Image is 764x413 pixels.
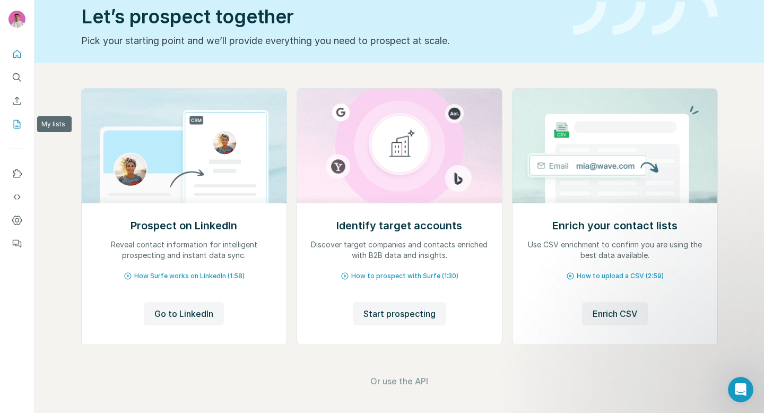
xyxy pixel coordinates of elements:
[297,89,502,203] img: Identify target accounts
[8,11,25,28] img: Avatar
[8,45,25,64] button: Quick start
[728,377,753,402] iframe: Intercom live chat
[8,164,25,183] button: Use Surfe on LinkedIn
[81,6,560,27] h1: Let’s prospect together
[8,91,25,110] button: Enrich CSV
[353,302,446,325] button: Start prospecting
[552,218,678,233] h2: Enrich your contact lists
[512,89,718,203] img: Enrich your contact lists
[131,218,237,233] h2: Prospect on LinkedIn
[8,187,25,206] button: Use Surfe API
[523,239,707,261] p: Use CSV enrichment to confirm you are using the best data available.
[81,89,287,203] img: Prospect on LinkedIn
[577,271,664,281] span: How to upload a CSV (2:59)
[134,271,245,281] span: How Surfe works on LinkedIn (1:58)
[92,239,276,261] p: Reveal contact information for intelligent prospecting and instant data sync.
[8,68,25,87] button: Search
[8,234,25,253] button: Feedback
[154,307,213,320] span: Go to LinkedIn
[8,211,25,230] button: Dashboard
[363,307,436,320] span: Start prospecting
[351,271,458,281] span: How to prospect with Surfe (1:30)
[308,239,491,261] p: Discover target companies and contacts enriched with B2B data and insights.
[8,115,25,134] button: My lists
[582,302,648,325] button: Enrich CSV
[593,307,637,320] span: Enrich CSV
[81,33,560,48] p: Pick your starting point and we’ll provide everything you need to prospect at scale.
[144,302,224,325] button: Go to LinkedIn
[370,375,428,388] button: Or use the API
[336,218,462,233] h2: Identify target accounts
